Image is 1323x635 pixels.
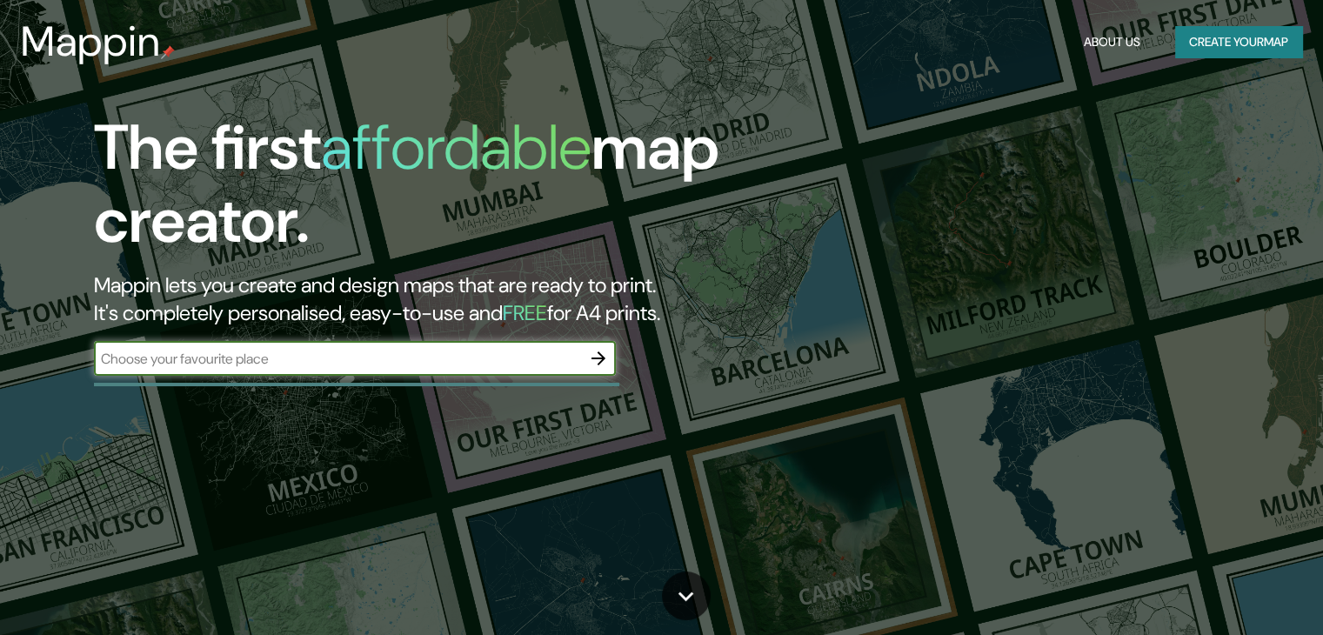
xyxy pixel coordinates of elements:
h5: FREE [503,299,547,326]
input: Choose your favourite place [94,349,581,369]
h1: affordable [321,107,591,188]
button: Create yourmap [1175,26,1302,58]
iframe: Help widget launcher [1168,567,1304,616]
img: mappin-pin [161,45,175,59]
h3: Mappin [21,17,161,66]
button: About Us [1077,26,1147,58]
h1: The first map creator. [94,111,756,271]
h2: Mappin lets you create and design maps that are ready to print. It's completely personalised, eas... [94,271,756,327]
